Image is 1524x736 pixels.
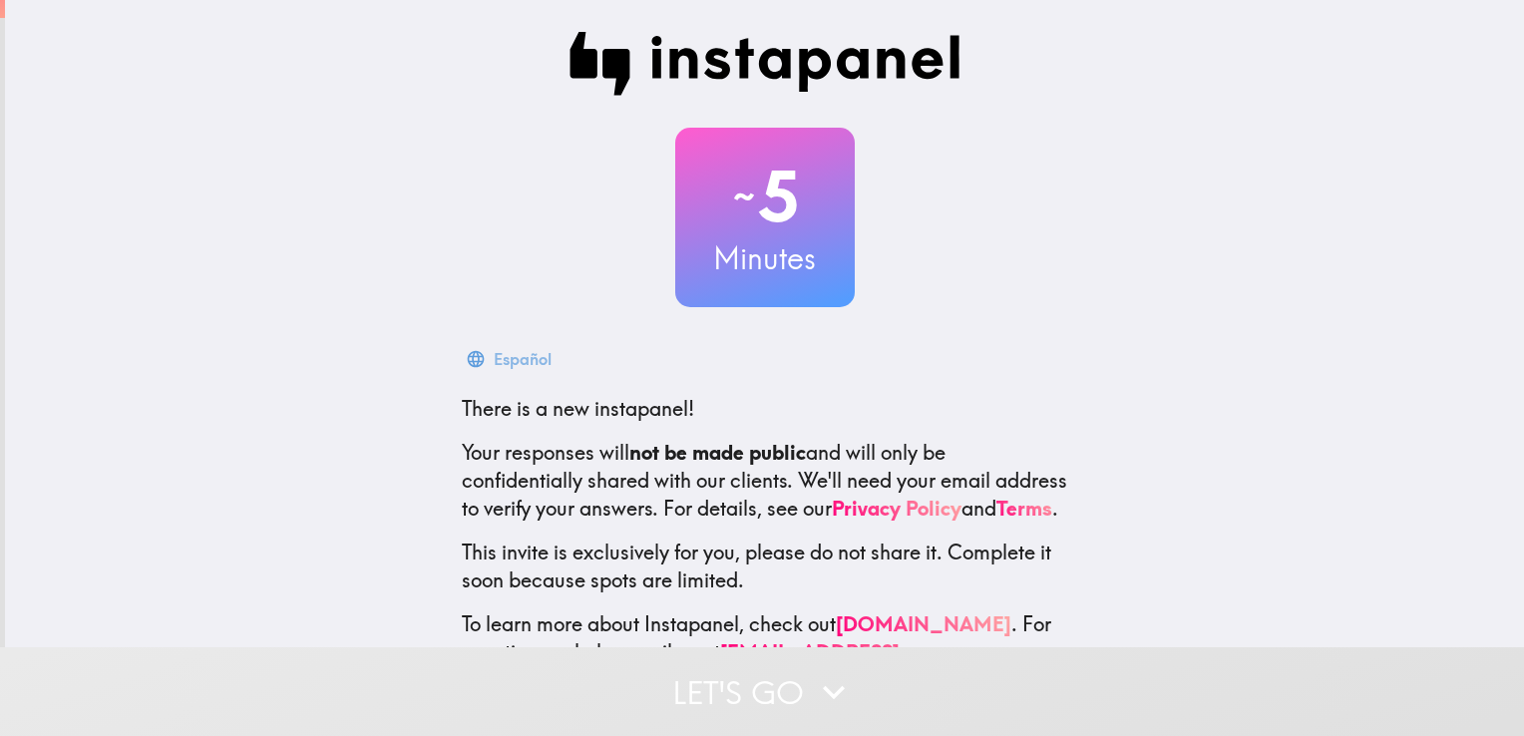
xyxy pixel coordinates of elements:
[462,539,1068,594] p: This invite is exclusively for you, please do not share it. Complete it soon because spots are li...
[462,396,694,421] span: There is a new instapanel!
[462,439,1068,523] p: Your responses will and will only be confidentially shared with our clients. We'll need your emai...
[494,345,552,373] div: Español
[675,237,855,279] h3: Minutes
[996,496,1052,521] a: Terms
[832,496,961,521] a: Privacy Policy
[730,167,758,226] span: ~
[462,339,560,379] button: Español
[462,610,1068,694] p: To learn more about Instapanel, check out . For questions or help, email us at .
[629,440,806,465] b: not be made public
[836,611,1011,636] a: [DOMAIN_NAME]
[570,32,960,96] img: Instapanel
[675,156,855,237] h2: 5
